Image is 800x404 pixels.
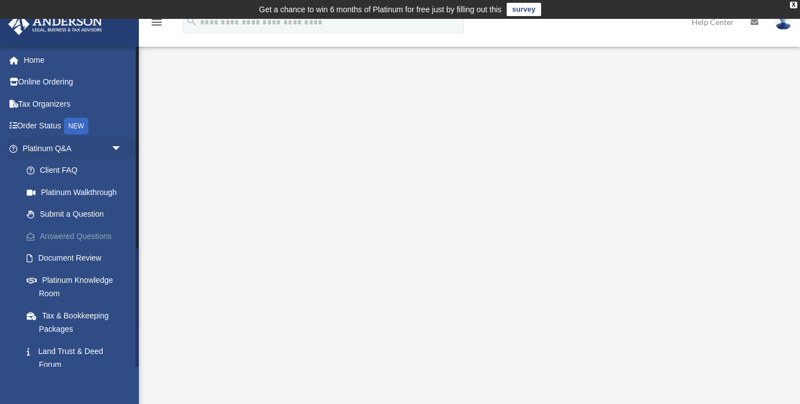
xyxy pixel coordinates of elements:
[16,225,139,247] a: Answered Questions
[64,118,88,134] div: NEW
[16,159,139,182] a: Client FAQ
[775,14,792,30] img: User Pic
[186,15,198,27] i: search
[8,137,139,159] a: Platinum Q&Aarrow_drop_down
[16,305,139,340] a: Tax & Bookkeeping Packages
[150,19,163,29] a: menu
[16,181,133,203] a: Platinum Walkthrough
[8,115,139,138] a: Order StatusNEW
[16,269,139,305] a: Platinum Knowledge Room
[16,247,139,270] a: Document Review
[111,137,133,160] span: arrow_drop_down
[259,3,502,16] div: Get a chance to win 6 months of Platinum for free just by filling out this
[507,3,541,16] a: survey
[5,13,106,35] img: Anderson Advisors Platinum Portal
[16,203,139,226] a: Submit a Question
[8,49,139,71] a: Home
[150,16,163,29] i: menu
[16,340,139,376] a: Land Trust & Deed Forum
[790,2,797,8] div: close
[8,71,139,93] a: Online Ordering
[8,93,139,115] a: Tax Organizers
